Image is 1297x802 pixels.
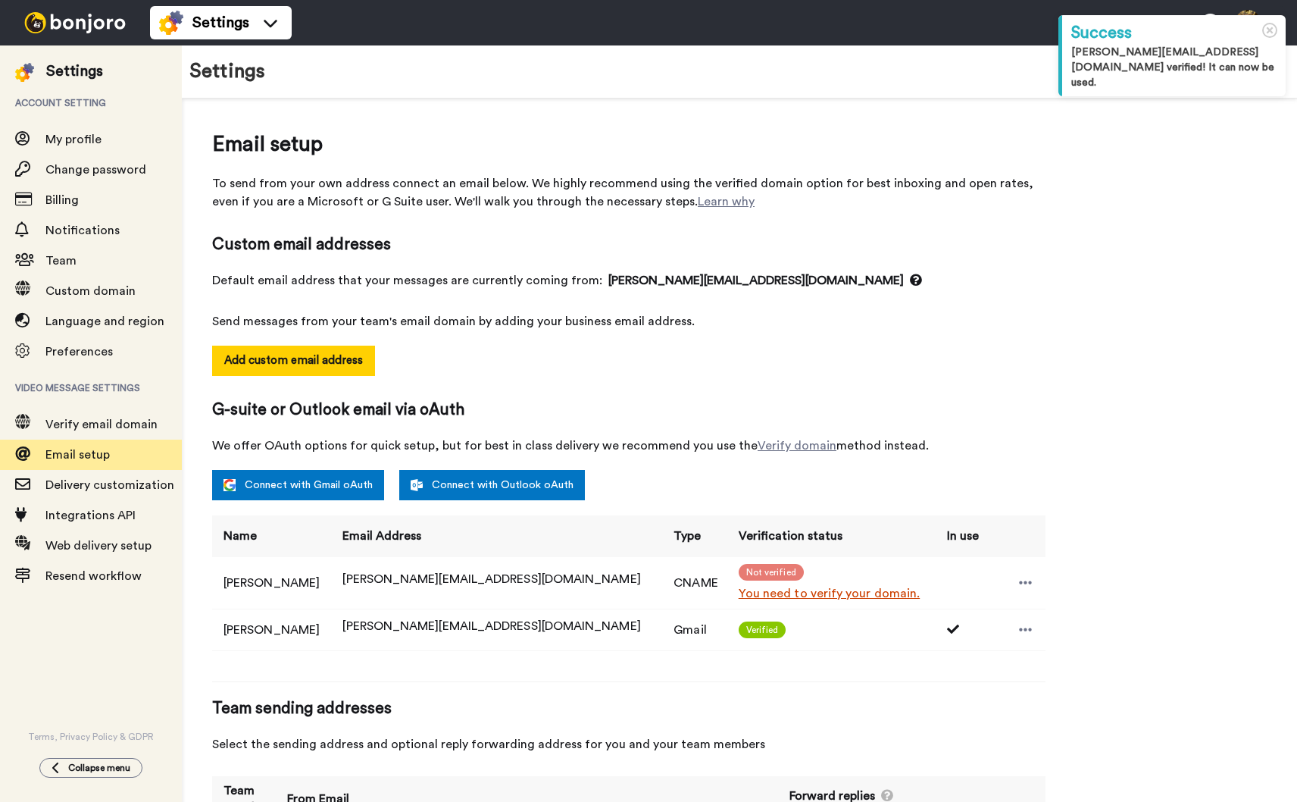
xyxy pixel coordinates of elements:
th: In use [936,515,987,557]
span: Web delivery setup [45,540,152,552]
button: Add custom email address [212,346,375,376]
span: Send messages from your team's email domain by adding your business email address. [212,312,1045,331]
i: Used 1 times [947,623,962,635]
a: Connect with Outlook oAuth [399,470,585,500]
span: Email setup [45,449,110,461]
img: bj-logo-header-white.svg [18,12,132,33]
span: My profile [45,133,102,146]
span: Preferences [45,346,113,358]
span: Integrations API [45,509,136,522]
span: G-suite or Outlook email via oAuth [212,399,1045,421]
span: [PERSON_NAME][EMAIL_ADDRESS][DOMAIN_NAME] [342,620,640,632]
h1: Settings [189,61,265,83]
span: Notifications [45,224,120,237]
td: CNAME [662,557,727,609]
span: Verified [739,622,786,638]
th: Type [662,515,727,557]
th: Email Address [331,515,662,557]
div: Success [1071,21,1277,45]
span: [PERSON_NAME][EMAIL_ADDRESS][DOMAIN_NAME] [342,573,640,585]
span: Verify email domain [45,418,158,431]
span: Custom domain [45,285,136,297]
span: Email setup [212,129,1045,159]
span: Default email address that your messages are currently coming from: [212,271,1045,290]
span: We offer OAuth options for quick setup, but for best in class delivery we recommend you use the m... [212,437,1045,455]
span: Select the sending address and optional reply forwarding address for you and your team members [212,735,1045,753]
span: To send from your own address connect an email below. We highly recommend using the verified doma... [212,174,1045,211]
span: Billing [45,194,79,206]
span: Team sending addresses [212,697,1045,720]
th: Name [212,515,331,557]
img: settings-colored.svg [15,63,34,82]
span: Change password [45,164,146,176]
span: [PERSON_NAME][EMAIL_ADDRESS][DOMAIN_NAME] [608,271,922,290]
img: outlook-white.svg [411,479,423,491]
span: Team [45,255,77,267]
a: Connect with Gmail oAuth [212,470,384,500]
img: settings-colored.svg [159,11,183,35]
span: Language and region [45,315,164,327]
a: You need to verify your domain. [739,584,930,603]
span: Custom email addresses [212,233,1045,256]
td: [PERSON_NAME] [212,609,331,650]
div: Settings [46,61,103,82]
a: Learn why [698,196,755,208]
span: Resend workflow [45,570,142,582]
th: Verification status [727,515,936,557]
img: google.svg [223,479,236,491]
td: [PERSON_NAME] [212,557,331,609]
div: [PERSON_NAME][EMAIL_ADDRESS][DOMAIN_NAME] verified! It can now be used. [1071,45,1277,90]
span: Not verified [739,564,804,581]
span: Delivery customization [45,479,174,491]
span: Settings [192,12,249,33]
a: Verify domain [758,440,836,452]
td: Gmail [662,609,727,650]
button: Collapse menu [39,758,142,778]
span: Collapse menu [68,762,130,774]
